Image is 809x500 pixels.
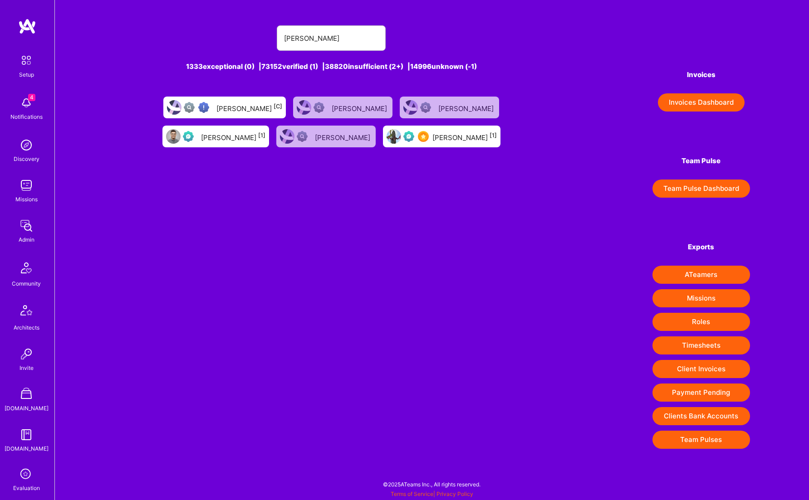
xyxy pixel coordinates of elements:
div: Missions [15,194,38,204]
a: User AvatarNot Scrubbed[PERSON_NAME] [289,93,396,122]
div: Community [12,279,41,288]
h4: Invoices [652,71,750,79]
div: Architects [14,323,39,332]
sup: [1] [490,132,497,139]
img: bell [17,94,35,112]
button: Team Pulse Dashboard [652,180,750,198]
img: A Store [17,385,35,403]
img: teamwork [17,176,35,194]
h4: Team Pulse [652,157,750,165]
div: [PERSON_NAME] [201,131,265,142]
a: Invoices Dashboard [652,93,750,112]
div: Setup [19,70,34,79]
div: [PERSON_NAME] [332,102,389,113]
sup: [1] [258,132,265,139]
div: [PERSON_NAME] [315,131,372,142]
a: Privacy Policy [436,490,473,497]
button: Client Invoices [652,360,750,378]
img: Not fully vetted [184,102,195,113]
img: User Avatar [280,129,294,144]
img: User Avatar [166,129,181,144]
img: Not Scrubbed [314,102,324,113]
div: 1333 exceptional (0) | 73152 verified (1) | 38820 insufficient (2+) | 14996 unknown (-1) [114,62,549,71]
a: User AvatarEvaluation Call Pending[PERSON_NAME][1] [159,122,273,151]
div: Notifications [10,112,43,121]
img: High Potential User [198,102,209,113]
img: setup [17,51,36,70]
img: discovery [17,136,35,154]
div: [PERSON_NAME] [432,131,497,142]
a: User AvatarNot fully vettedHigh Potential User[PERSON_NAME][C] [160,93,289,122]
sup: [C] [274,103,282,110]
img: User Avatar [387,129,401,144]
div: © 2025 ATeams Inc., All rights reserved. [54,473,809,495]
div: Evaluation [13,483,40,493]
button: Clients Bank Accounts [652,407,750,425]
img: Invite [17,345,35,363]
button: Timesheets [652,336,750,354]
img: logo [18,18,36,34]
a: User AvatarNot Scrubbed[PERSON_NAME] [396,93,503,122]
button: Roles [652,313,750,331]
a: User AvatarEvaluation Call PendingSelectionTeam[PERSON_NAME][1] [379,122,504,151]
img: Community [15,257,37,279]
img: guide book [17,426,35,444]
div: [DOMAIN_NAME] [5,444,49,453]
img: Not Scrubbed [420,102,431,113]
i: icon SelectionTeam [18,466,35,483]
div: [PERSON_NAME] [438,102,495,113]
img: admin teamwork [17,217,35,235]
img: Evaluation Call Pending [183,131,194,142]
div: Admin [19,235,34,244]
div: Discovery [14,154,39,164]
img: User Avatar [297,100,311,115]
input: Search for an A-Teamer [284,27,378,50]
button: Invoices Dashboard [658,93,745,112]
button: Missions [652,289,750,307]
button: Team Pulses [652,431,750,449]
span: | [391,490,473,497]
img: User Avatar [167,100,181,115]
img: SelectionTeam [418,131,429,142]
div: [DOMAIN_NAME] [5,403,49,413]
img: Not Scrubbed [297,131,308,142]
button: ATeamers [652,266,750,284]
div: [PERSON_NAME] [216,102,282,113]
div: Invite [20,363,34,373]
span: 4 [28,94,35,101]
a: User AvatarNot Scrubbed[PERSON_NAME] [273,122,379,151]
h4: Exports [652,243,750,251]
img: User Avatar [403,100,418,115]
a: Terms of Service [391,490,433,497]
button: Payment Pending [652,383,750,402]
img: Architects [15,301,37,323]
img: Evaluation Call Pending [403,131,414,142]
